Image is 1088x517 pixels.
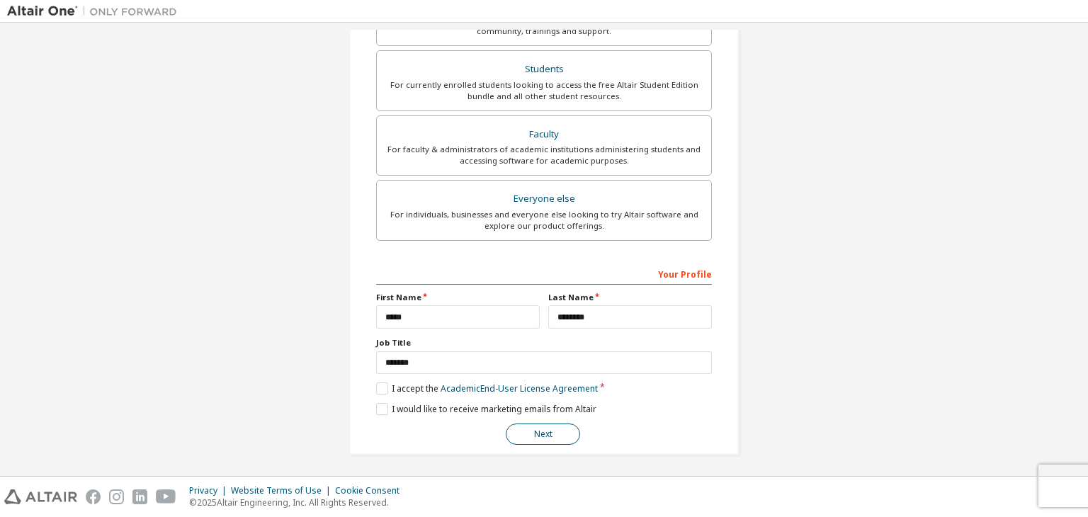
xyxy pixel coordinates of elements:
[7,4,184,18] img: Altair One
[385,144,703,166] div: For faculty & administrators of academic institutions administering students and accessing softwa...
[231,485,335,496] div: Website Terms of Use
[189,485,231,496] div: Privacy
[376,382,598,394] label: I accept the
[506,424,580,445] button: Next
[376,262,712,285] div: Your Profile
[385,125,703,144] div: Faculty
[385,189,703,209] div: Everyone else
[156,489,176,504] img: youtube.svg
[132,489,147,504] img: linkedin.svg
[86,489,101,504] img: facebook.svg
[376,292,540,303] label: First Name
[376,337,712,348] label: Job Title
[385,209,703,232] div: For individuals, businesses and everyone else looking to try Altair software and explore our prod...
[335,485,408,496] div: Cookie Consent
[189,496,408,509] p: © 2025 Altair Engineering, Inc. All Rights Reserved.
[385,59,703,79] div: Students
[385,79,703,102] div: For currently enrolled students looking to access the free Altair Student Edition bundle and all ...
[441,382,598,394] a: Academic End-User License Agreement
[548,292,712,303] label: Last Name
[109,489,124,504] img: instagram.svg
[4,489,77,504] img: altair_logo.svg
[376,403,596,415] label: I would like to receive marketing emails from Altair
